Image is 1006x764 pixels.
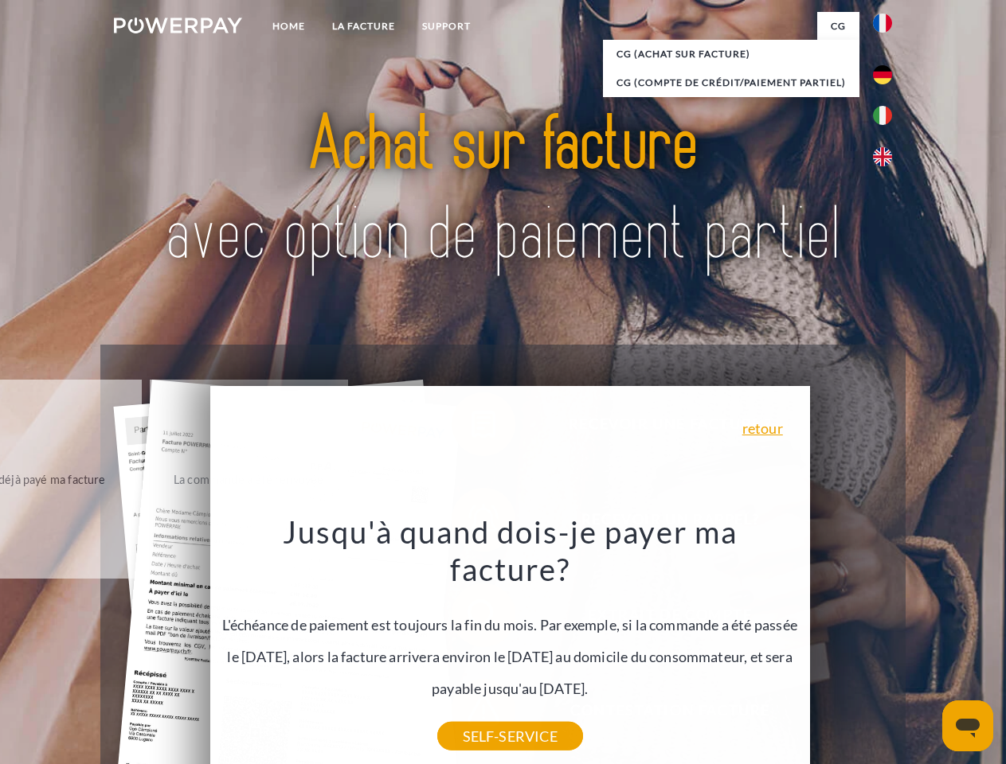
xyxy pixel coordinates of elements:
img: logo-powerpay-white.svg [114,18,242,33]
img: it [873,106,892,125]
a: CG [817,12,859,41]
a: Support [409,12,484,41]
h3: Jusqu'à quand dois-je payer ma facture? [219,513,800,589]
img: de [873,65,892,84]
div: L'échéance de paiement est toujours la fin du mois. Par exemple, si la commande a été passée le [... [219,513,800,736]
iframe: Bouton de lancement de la fenêtre de messagerie [942,700,993,751]
img: en [873,147,892,166]
a: CG (achat sur facture) [603,40,859,68]
div: La commande a été renvoyée [159,468,339,489]
img: fr [873,14,892,33]
a: LA FACTURE [319,12,409,41]
img: title-powerpay_fr.svg [152,76,854,305]
a: CG (Compte de crédit/paiement partiel) [603,68,859,97]
a: Home [259,12,319,41]
a: SELF-SERVICE [437,722,583,750]
a: retour [742,421,783,435]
